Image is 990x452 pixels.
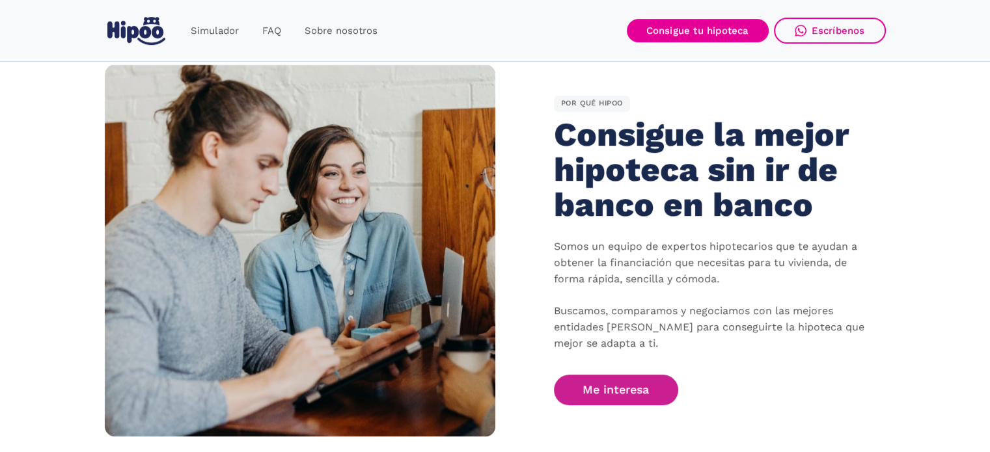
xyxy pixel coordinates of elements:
[812,25,865,36] div: Escríbenos
[774,18,886,44] a: Escríbenos
[627,19,769,42] a: Consigue tu hipoteca
[251,18,293,44] a: FAQ
[105,12,169,50] a: home
[293,18,389,44] a: Sobre nosotros
[554,117,854,222] h2: Consigue la mejor hipoteca sin ir de banco en banco
[554,375,679,405] a: Me interesa
[554,239,866,352] p: Somos un equipo de expertos hipotecarios que te ayudan a obtener la financiación que necesitas pa...
[554,96,631,113] div: POR QUÉ HIPOO
[179,18,251,44] a: Simulador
